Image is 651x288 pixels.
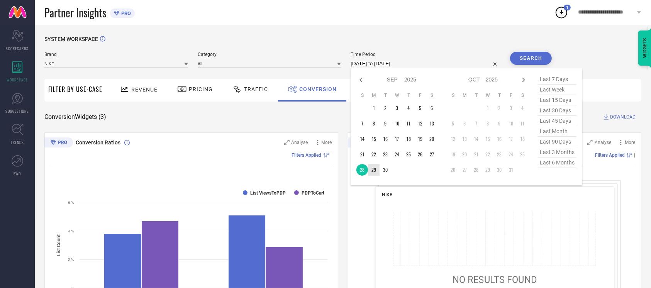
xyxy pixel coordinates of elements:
td: Mon Oct 06 2025 [459,118,470,129]
th: Thursday [403,92,414,98]
td: Wed Sep 03 2025 [391,102,403,114]
th: Saturday [426,92,437,98]
td: Fri Sep 05 2025 [414,102,426,114]
span: NIKE [382,192,392,197]
span: SYSTEM WORKSPACE [44,36,98,42]
span: Traffic [244,86,268,92]
svg: Zoom [284,140,290,145]
td: Tue Sep 09 2025 [380,118,391,129]
th: Wednesday [482,92,493,98]
span: Analyse [595,140,611,145]
span: Pricing [189,86,213,92]
td: Fri Sep 26 2025 [414,149,426,160]
span: last 30 days [538,105,576,116]
text: PDPToCart [302,190,324,196]
th: Monday [368,92,380,98]
span: last week [538,85,576,95]
td: Fri Oct 10 2025 [505,118,517,129]
span: Partner Insights [44,5,106,20]
th: Tuesday [380,92,391,98]
td: Tue Oct 07 2025 [470,118,482,129]
span: SCORECARDS [6,46,29,51]
span: last 3 months [538,147,576,158]
td: Fri Oct 31 2025 [505,164,517,176]
td: Fri Sep 12 2025 [414,118,426,129]
td: Tue Sep 16 2025 [380,133,391,145]
td: Tue Oct 14 2025 [470,133,482,145]
td: Mon Oct 20 2025 [459,149,470,160]
td: Wed Oct 15 2025 [482,133,493,145]
th: Tuesday [470,92,482,98]
span: DOWNLOAD [610,113,636,121]
span: Category [198,52,341,57]
td: Sun Sep 07 2025 [356,118,368,129]
td: Thu Oct 30 2025 [493,164,505,176]
td: Fri Oct 24 2025 [505,149,517,160]
td: Sun Sep 14 2025 [356,133,368,145]
td: Sat Oct 11 2025 [517,118,528,129]
span: Filter By Use-Case [48,85,102,94]
th: Thursday [493,92,505,98]
td: Thu Oct 16 2025 [493,133,505,145]
span: | [331,152,332,158]
td: Sun Sep 28 2025 [356,164,368,176]
span: Filters Applied [595,152,625,158]
span: SUGGESTIONS [6,108,29,114]
td: Tue Oct 28 2025 [470,164,482,176]
td: Thu Sep 11 2025 [403,118,414,129]
span: More [625,140,635,145]
div: Next month [519,75,528,85]
span: 1 [566,5,568,10]
span: Filters Applied [292,152,322,158]
text: 6 % [68,200,74,205]
th: Friday [414,92,426,98]
span: | [634,152,635,158]
th: Monday [459,92,470,98]
th: Wednesday [391,92,403,98]
td: Sat Sep 06 2025 [426,102,437,114]
td: Sat Oct 25 2025 [517,149,528,160]
th: Sunday [447,92,459,98]
td: Wed Oct 01 2025 [482,102,493,114]
td: Sun Oct 05 2025 [447,118,459,129]
td: Mon Sep 15 2025 [368,133,380,145]
td: Wed Sep 17 2025 [391,133,403,145]
td: Mon Sep 29 2025 [368,164,380,176]
input: Select time period [351,59,500,68]
td: Sun Oct 19 2025 [447,149,459,160]
span: Analyse [292,140,308,145]
td: Tue Sep 23 2025 [380,149,391,160]
td: Mon Oct 13 2025 [459,133,470,145]
td: Fri Sep 19 2025 [414,133,426,145]
div: Premium [348,137,376,149]
span: last 90 days [538,137,576,147]
td: Sun Oct 26 2025 [447,164,459,176]
span: Brand [44,52,188,57]
span: last 15 days [538,95,576,105]
td: Fri Oct 17 2025 [505,133,517,145]
span: TRENDS [11,139,24,145]
td: Tue Oct 21 2025 [470,149,482,160]
td: Wed Oct 22 2025 [482,149,493,160]
td: Mon Sep 01 2025 [368,102,380,114]
span: Conversion Ratios [76,139,120,146]
td: Thu Sep 18 2025 [403,133,414,145]
td: Sun Sep 21 2025 [356,149,368,160]
text: List ViewsToPDP [250,190,286,196]
td: Sat Oct 04 2025 [517,102,528,114]
td: Thu Sep 25 2025 [403,149,414,160]
span: last month [538,126,576,137]
td: Sat Oct 18 2025 [517,133,528,145]
td: Sat Sep 20 2025 [426,133,437,145]
span: NO RESULTS FOUND [453,274,537,285]
span: Revenue [131,86,158,93]
td: Tue Sep 02 2025 [380,102,391,114]
span: last 6 months [538,158,576,168]
td: Thu Sep 04 2025 [403,102,414,114]
svg: Zoom [587,140,593,145]
td: Sat Sep 13 2025 [426,118,437,129]
td: Wed Oct 29 2025 [482,164,493,176]
td: Mon Oct 27 2025 [459,164,470,176]
span: Conversion [299,86,337,92]
text: 4 % [68,229,74,233]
